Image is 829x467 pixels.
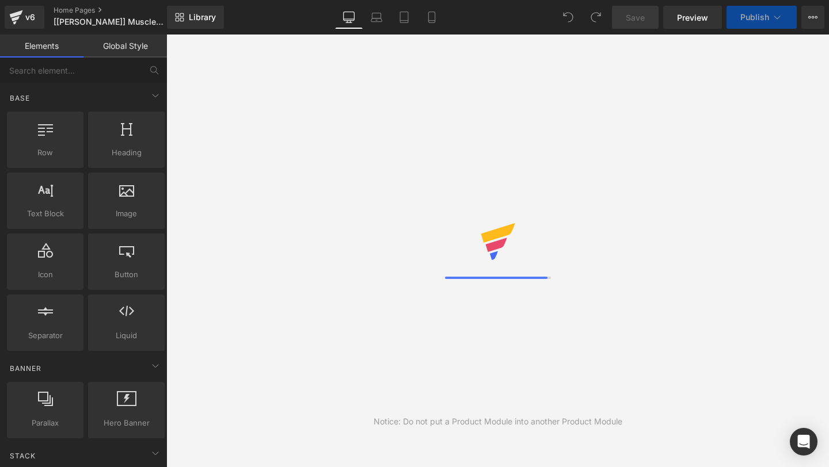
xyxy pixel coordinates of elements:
[189,12,216,22] span: Library
[92,147,161,159] span: Heading
[727,6,797,29] button: Publish
[54,6,186,15] a: Home Pages
[92,417,161,429] span: Hero Banner
[10,208,80,220] span: Text Block
[9,93,31,104] span: Base
[23,10,37,25] div: v6
[363,6,390,29] a: Laptop
[677,12,708,24] span: Preview
[92,208,161,220] span: Image
[390,6,418,29] a: Tablet
[584,6,607,29] button: Redo
[335,6,363,29] a: Desktop
[54,17,164,26] span: [[PERSON_NAME]] Muscle-powered-metabolism-home
[626,12,645,24] span: Save
[5,6,44,29] a: v6
[10,417,80,429] span: Parallax
[10,269,80,281] span: Icon
[418,6,446,29] a: Mobile
[663,6,722,29] a: Preview
[557,6,580,29] button: Undo
[167,6,224,29] a: New Library
[9,363,43,374] span: Banner
[374,415,622,428] div: Notice: Do not put a Product Module into another Product Module
[10,330,80,342] span: Separator
[9,450,37,461] span: Stack
[92,269,161,281] span: Button
[10,147,80,159] span: Row
[83,35,167,58] a: Global Style
[92,330,161,342] span: Liquid
[790,428,817,455] div: Open Intercom Messenger
[801,6,824,29] button: More
[740,13,769,22] span: Publish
